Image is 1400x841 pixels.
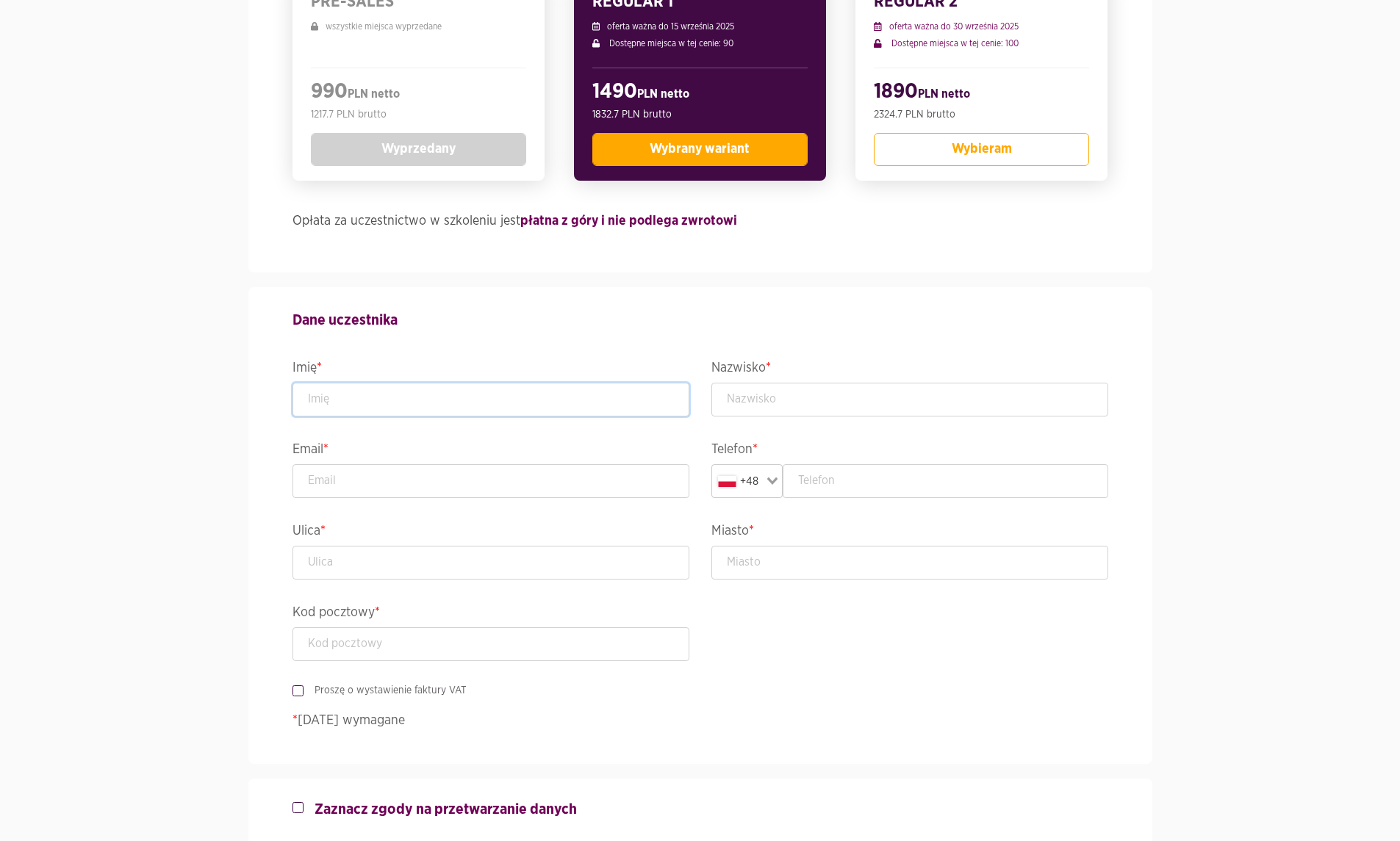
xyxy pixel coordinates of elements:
input: Imię [292,383,689,416]
legend: Nazwisko [711,357,1108,383]
input: Nazwisko [711,383,1108,416]
legend: Kod pocztowy [292,602,689,627]
button: Wyprzedany [311,133,526,166]
input: Email [292,464,689,498]
div: +48 [715,468,763,494]
strong: Dane uczestnika [292,313,398,328]
h4: Opłata za uczestnictwo w szkoleniu jest [292,210,1108,232]
legend: Imię [292,357,689,383]
span: PLN netto [348,88,400,100]
strong: płatna z góry i nie podlega zwrotowi [520,214,737,228]
p: 1217.7 PLN brutto [311,107,526,122]
span: Wybieram [952,142,1012,156]
label: Proszę o wystawienie faktury VAT [304,683,467,698]
h2: 1490 [592,79,808,107]
p: Dostępne miejsca w tej cenie: 100 [874,37,1089,50]
input: Telefon [783,464,1108,498]
button: Wybieram [874,133,1089,166]
p: oferta ważna do 15 września 2025 [592,20,808,33]
input: Miasto [711,546,1108,580]
div: Search for option [711,464,783,498]
span: Wybrany wariant [650,142,750,156]
img: pl.svg [718,476,736,487]
span: PLN netto [918,88,970,100]
p: wszystkie miejsca wyprzedane [311,20,526,33]
legend: Telefon [711,438,1108,464]
h2: 1890 [874,79,1089,107]
button: Wybrany wariant [592,133,808,166]
p: 1832.7 PLN brutto [592,107,808,122]
p: 2324.7 PLN brutto [874,107,1089,122]
legend: Miasto [711,520,1108,546]
input: Kod pocztowy [292,627,689,661]
p: [DATE] wymagane [292,711,1108,731]
p: Dostępne miejsca w tej cenie: 90 [592,37,808,50]
span: PLN netto [637,88,689,100]
input: Ulica [292,546,689,580]
h2: 990 [311,79,526,107]
strong: Zaznacz zgody na przetwarzanie danych [315,802,577,817]
p: oferta ważna do 30 września 2025 [874,20,1089,33]
legend: Ulica [292,520,689,546]
legend: Email [292,438,689,464]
